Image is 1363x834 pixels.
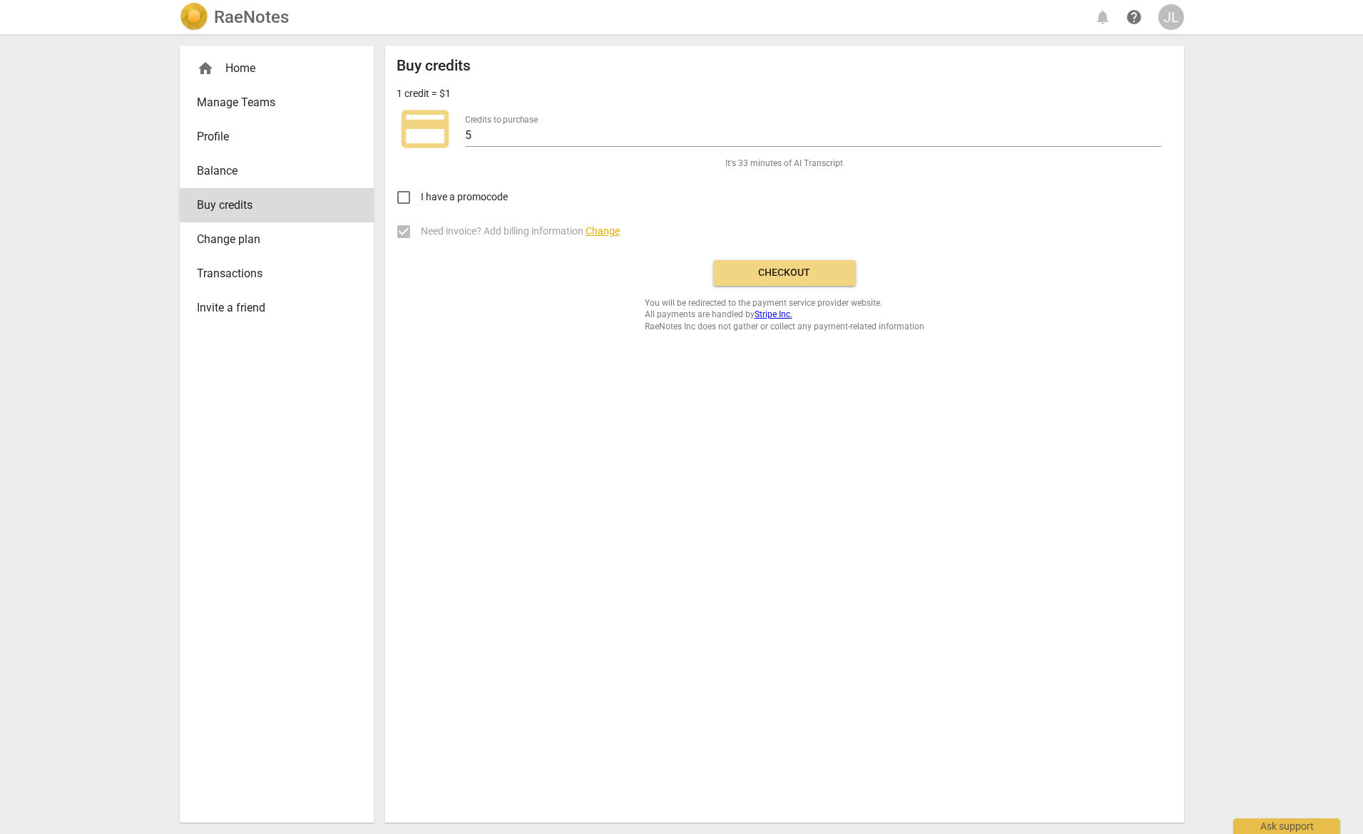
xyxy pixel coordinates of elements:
span: home [197,60,214,77]
a: Invite a friend [180,291,374,325]
a: Change plan [180,222,374,257]
a: Manage Teams [180,86,374,120]
span: Balance [197,163,345,180]
a: Balance [180,154,374,188]
span: Need invoice? Add billing information [421,224,620,239]
div: Home [197,60,345,77]
span: Checkout [725,266,844,280]
span: Manage Teams [197,94,345,111]
div: Home [180,51,374,86]
a: Profile [180,120,374,154]
span: help [1125,9,1143,26]
label: Credits to purchase [465,115,538,124]
span: You will be redirected to the payment service provider website. All payments are handled by RaeNo... [645,297,924,333]
span: Change [586,225,620,237]
button: JL [1158,4,1184,30]
p: 1 credit = $1 [397,86,451,101]
span: Buy credits [197,197,345,214]
span: Change plan [197,231,345,248]
span: Invite a friend [197,299,345,316]
div: Ask support [1233,818,1340,834]
a: Stripe Inc. [755,309,792,319]
h2: Buy credits [397,57,471,75]
a: LogoRaeNotes [180,3,289,31]
span: credit_card [397,101,454,158]
a: Buy credits [180,188,374,222]
a: Transactions [180,257,374,291]
span: Profile [197,128,345,145]
span: Transactions [197,265,345,282]
a: Help [1121,4,1147,30]
h2: RaeNotes [214,7,289,27]
button: Checkout [713,260,856,286]
span: I have a promocode [421,190,508,205]
img: Logo [180,3,208,31]
span: It's 33 minutes of AI Transcript [725,158,843,170]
